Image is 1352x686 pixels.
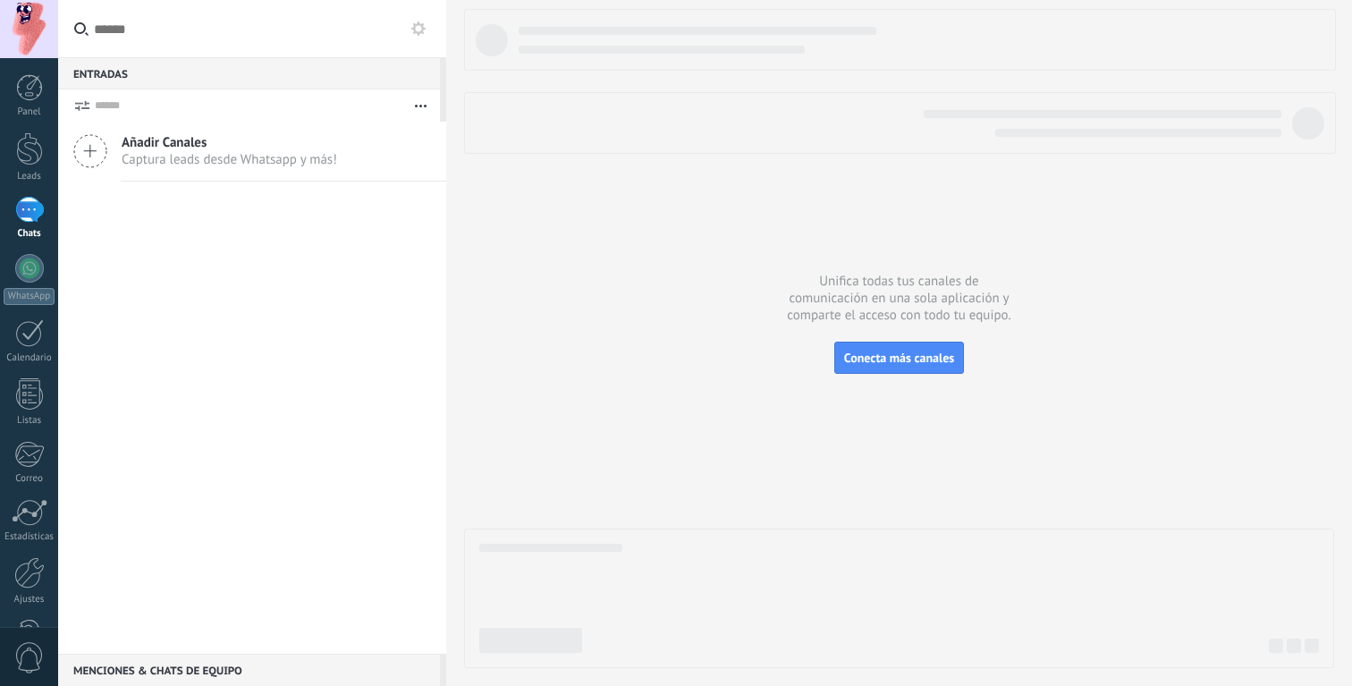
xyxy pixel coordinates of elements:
div: Menciones & Chats de equipo [58,654,440,686]
div: Panel [4,106,55,118]
div: Leads [4,171,55,182]
div: Correo [4,473,55,485]
span: Añadir Canales [122,134,337,151]
button: Conecta más canales [834,342,964,374]
div: Chats [4,228,55,240]
div: Entradas [58,57,440,89]
span: Captura leads desde Whatsapp y más! [122,151,337,168]
div: Calendario [4,352,55,364]
span: Conecta más canales [844,350,954,366]
div: Ajustes [4,594,55,606]
div: Listas [4,415,55,427]
div: Estadísticas [4,531,55,543]
div: WhatsApp [4,288,55,305]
